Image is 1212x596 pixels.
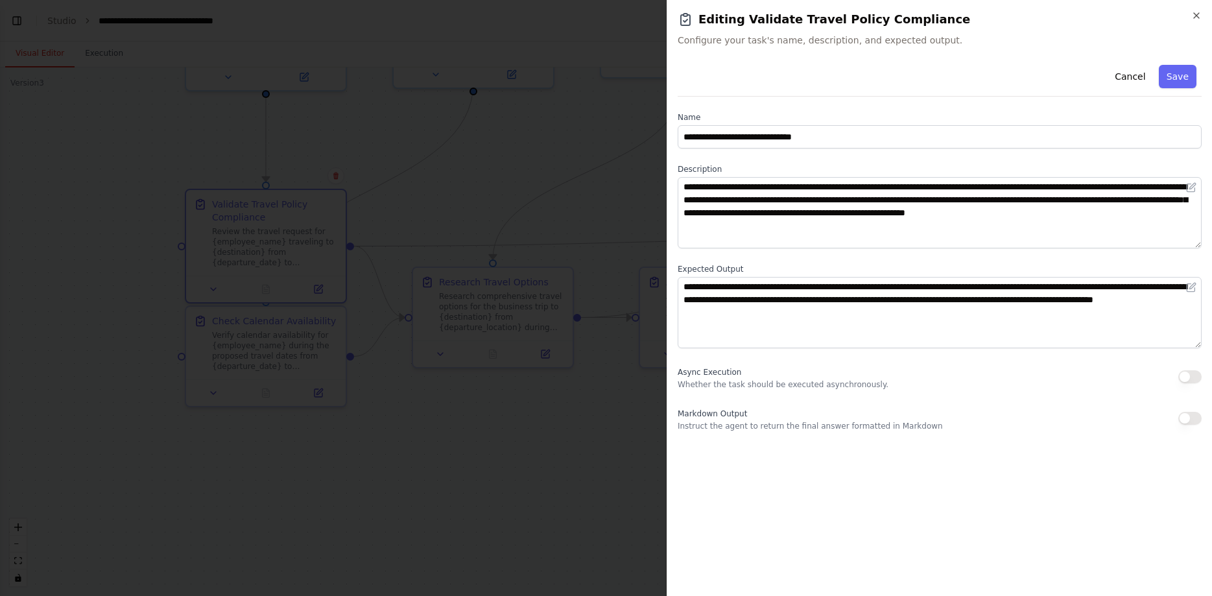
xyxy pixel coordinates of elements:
[1107,65,1153,88] button: Cancel
[678,421,943,431] p: Instruct the agent to return the final answer formatted in Markdown
[678,379,888,390] p: Whether the task should be executed asynchronously.
[678,264,1202,274] label: Expected Output
[678,409,747,418] span: Markdown Output
[678,368,741,377] span: Async Execution
[1159,65,1196,88] button: Save
[678,10,1202,29] h2: Editing Validate Travel Policy Compliance
[1183,280,1199,295] button: Open in editor
[1183,180,1199,195] button: Open in editor
[678,164,1202,174] label: Description
[678,112,1202,123] label: Name
[678,34,1202,47] span: Configure your task's name, description, and expected output.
